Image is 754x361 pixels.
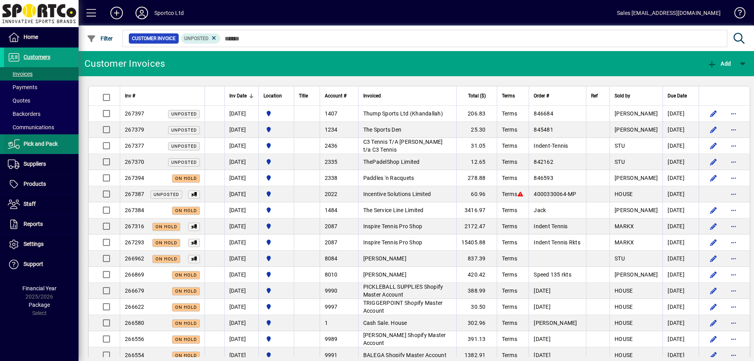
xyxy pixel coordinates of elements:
td: [DATE] [662,251,699,267]
span: [PERSON_NAME] [363,271,406,278]
td: 2172.47 [456,218,497,235]
span: MARKX [615,223,634,229]
span: Sportco Ltd Warehouse [264,335,289,343]
span: Settings [24,241,44,247]
button: More options [727,284,740,297]
span: On hold [175,337,197,342]
button: More options [727,204,740,216]
span: [PERSON_NAME] [615,110,658,117]
span: Sportco Ltd Warehouse [264,109,289,118]
div: Title [299,92,315,100]
span: 267394 [125,175,145,181]
span: Speed 135 rkts [534,271,571,278]
span: Terms [502,92,515,100]
span: Total ($) [468,92,486,100]
span: 266580 [125,320,145,326]
a: Products [4,174,79,194]
td: 206.83 [456,106,497,122]
span: 266554 [125,352,145,358]
td: 388.99 [456,283,497,299]
button: Edit [707,268,719,281]
span: 845481 [534,126,553,133]
span: Sportco Ltd Warehouse [264,125,289,134]
button: More options [727,268,740,281]
td: 837.39 [456,251,497,267]
span: Inv # [125,92,135,100]
span: Ref [591,92,598,100]
span: Unposted [171,112,197,117]
button: More options [727,236,740,249]
span: Unposted [171,144,197,149]
div: Location [264,92,289,100]
button: Add [705,57,733,71]
span: Unposted [154,192,179,197]
td: [DATE] [224,202,258,218]
span: Indent Tennis Rkts [534,239,580,246]
span: STU [615,255,625,262]
td: [DATE] [662,267,699,283]
div: Invoiced [363,92,452,100]
span: Suppliers [24,161,46,167]
span: 267316 [125,223,145,229]
span: 2338 [325,175,338,181]
td: 25.30 [456,122,497,138]
span: 2087 [325,223,338,229]
span: Terms [502,126,517,133]
button: More options [727,156,740,168]
td: [DATE] [662,186,699,202]
span: Sportco Ltd Warehouse [264,174,289,182]
span: Add [707,60,731,67]
td: [DATE] [224,315,258,331]
span: 9990 [325,288,338,294]
button: Edit [707,156,719,168]
button: More options [727,252,740,265]
span: BALEGA Shopify Master Account [363,352,447,358]
td: [DATE] [662,122,699,138]
a: Support [4,255,79,274]
span: Payments [8,84,37,90]
span: On hold [175,273,197,278]
td: [DATE] [224,122,258,138]
span: [PERSON_NAME] [534,320,577,326]
span: On hold [175,305,197,310]
span: 266679 [125,288,145,294]
span: 266962 [125,255,145,262]
a: Invoices [4,67,79,81]
td: [DATE] [224,299,258,315]
span: Incentive Solutions Limited [363,191,431,197]
a: Settings [4,235,79,254]
button: Add [104,6,129,20]
td: 420.42 [456,267,497,283]
span: On hold [156,257,177,262]
td: [DATE] [662,235,699,251]
td: [DATE] [662,315,699,331]
span: Terms [502,110,517,117]
span: Customer Invoice [132,35,176,42]
span: Terms [502,352,517,358]
span: Sportco Ltd Warehouse [264,141,289,150]
a: Home [4,27,79,47]
span: [PERSON_NAME] Shopify Master Account [363,332,446,346]
span: 267379 [125,126,145,133]
td: [DATE] [224,283,258,299]
span: Customers [24,54,50,60]
span: 267293 [125,239,145,246]
span: PICKLEBALL SUPPLIES Shopify Master Account [363,284,443,298]
span: Indent Tennis [534,223,567,229]
a: Knowledge Base [728,2,744,27]
span: Terms [502,239,517,246]
span: On hold [156,224,177,229]
td: [DATE] [662,299,699,315]
span: Terms [502,143,517,149]
span: Invoiced [363,92,381,100]
span: Terms [502,191,517,197]
span: Terms [502,255,517,262]
span: [DATE] [534,304,551,310]
span: 1484 [325,207,338,213]
a: Backorders [4,107,79,121]
td: 60.96 [456,186,497,202]
span: Terms [502,159,517,165]
span: Sportco Ltd Warehouse [264,158,289,166]
td: 278.88 [456,170,497,186]
div: Customer Invoices [84,57,165,70]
